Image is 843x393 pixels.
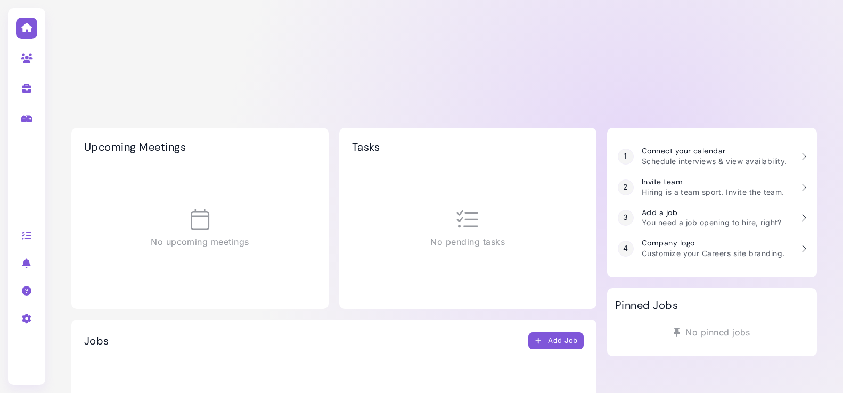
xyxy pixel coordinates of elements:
[642,248,785,259] p: Customize your Careers site branding.
[618,149,634,165] div: 1
[612,172,812,203] a: 2 Invite team Hiring is a team sport. Invite the team.
[612,203,812,234] a: 3 Add a job You need a job opening to hire, right?
[642,217,782,228] p: You need a job opening to hire, right?
[84,334,109,347] h2: Jobs
[84,164,316,293] div: No upcoming meetings
[642,155,787,167] p: Schedule interviews & view availability.
[612,233,812,264] a: 4 Company logo Customize your Careers site branding.
[618,241,634,257] div: 4
[642,186,784,198] p: Hiring is a team sport. Invite the team.
[618,179,634,195] div: 2
[534,335,578,347] div: Add Job
[618,210,634,226] div: 3
[642,208,782,217] h3: Add a job
[642,146,787,155] h3: Connect your calendar
[352,164,584,293] div: No pending tasks
[612,141,812,172] a: 1 Connect your calendar Schedule interviews & view availability.
[528,332,584,349] button: Add Job
[615,322,809,342] div: No pinned jobs
[615,299,678,312] h2: Pinned Jobs
[84,141,186,153] h2: Upcoming Meetings
[642,239,785,248] h3: Company logo
[642,177,784,186] h3: Invite team
[352,141,380,153] h2: Tasks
